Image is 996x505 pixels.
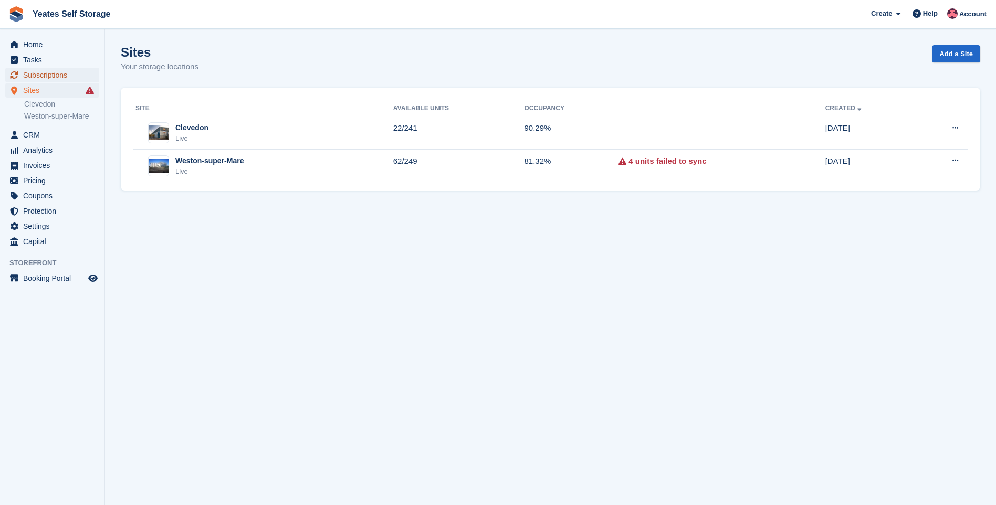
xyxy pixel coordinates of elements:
[5,158,99,173] a: menu
[5,271,99,286] a: menu
[175,155,244,166] div: Weston-super-Mare
[23,37,86,52] span: Home
[23,219,86,234] span: Settings
[175,166,244,177] div: Live
[5,37,99,52] a: menu
[923,8,938,19] span: Help
[23,271,86,286] span: Booking Portal
[24,99,99,109] a: Clevedon
[121,61,198,73] p: Your storage locations
[825,150,916,182] td: [DATE]
[947,8,958,19] img: James Griffin
[8,6,24,22] img: stora-icon-8386f47178a22dfd0bd8f6a31ec36ba5ce8667c1dd55bd0f319d3a0aa187defe.svg
[23,143,86,157] span: Analytics
[149,159,169,174] img: Image of Weston-super-Mare site
[133,100,393,117] th: Site
[524,100,618,117] th: Occupancy
[23,234,86,249] span: Capital
[87,272,99,285] a: Preview store
[175,133,208,144] div: Live
[393,150,525,182] td: 62/249
[9,258,104,268] span: Storefront
[86,86,94,94] i: Smart entry sync failures have occurred
[5,234,99,249] a: menu
[24,111,99,121] a: Weston-super-Mare
[871,8,892,19] span: Create
[825,104,864,112] a: Created
[5,83,99,98] a: menu
[23,158,86,173] span: Invoices
[121,45,198,59] h1: Sites
[932,45,980,62] a: Add a Site
[524,150,618,182] td: 81.32%
[23,188,86,203] span: Coupons
[23,83,86,98] span: Sites
[5,52,99,67] a: menu
[23,68,86,82] span: Subscriptions
[28,5,115,23] a: Yeates Self Storage
[5,68,99,82] a: menu
[23,173,86,188] span: Pricing
[149,125,169,141] img: Image of Clevedon site
[628,155,706,167] a: 4 units failed to sync
[5,219,99,234] a: menu
[959,9,987,19] span: Account
[23,128,86,142] span: CRM
[524,117,618,150] td: 90.29%
[393,117,525,150] td: 22/241
[5,173,99,188] a: menu
[5,143,99,157] a: menu
[393,100,525,117] th: Available Units
[23,52,86,67] span: Tasks
[5,128,99,142] a: menu
[825,117,916,150] td: [DATE]
[5,204,99,218] a: menu
[5,188,99,203] a: menu
[23,204,86,218] span: Protection
[175,122,208,133] div: Clevedon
